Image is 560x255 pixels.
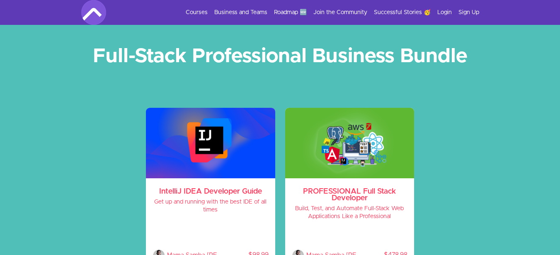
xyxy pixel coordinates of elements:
[313,8,367,17] a: Join the Community
[458,8,479,17] a: Sign Up
[292,205,408,221] h4: Build, Test, and Automate Full-Stack Web Applications Like a Professional
[186,8,208,17] a: Courses
[153,188,269,195] h3: IntelliJ IDEA Developer Guide
[146,108,275,178] img: feaUWTbQhKblocKl2ZaW_Screenshot+2024-06-17+at+17.32.02.png
[153,198,269,214] h4: Get up and running with the best IDE of all times
[274,8,307,17] a: Roadmap 🆕
[285,108,415,178] img: WPzdydpSLWzi0DE2vtpQ_full-stack-professional.png
[437,8,452,17] a: Login
[214,8,267,17] a: Business and Teams
[374,8,431,17] a: Successful Stories 🥳
[93,46,468,66] strong: Full-Stack Professional Business Bundle
[292,188,408,202] h3: PROFESSIONAL Full Stack Developer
